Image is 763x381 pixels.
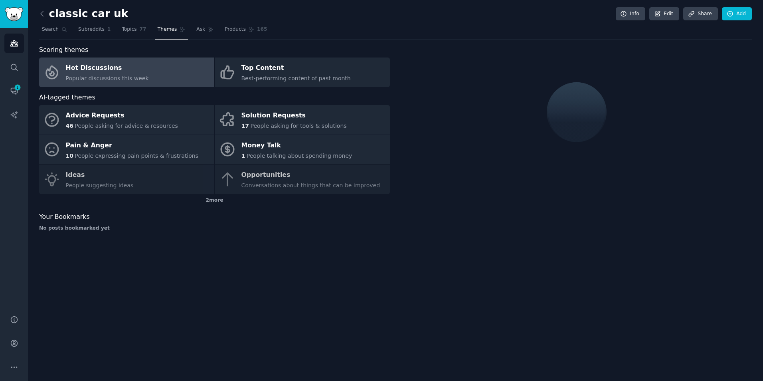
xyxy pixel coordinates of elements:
span: Scoring themes [39,45,88,55]
span: Search [42,26,59,33]
a: Share [683,7,718,21]
a: Products165 [222,23,270,40]
a: Solution Requests17People asking for tools & solutions [215,105,390,135]
span: Themes [158,26,177,33]
img: GummySearch logo [5,7,23,21]
span: People asking for tools & solutions [250,123,346,129]
span: Your Bookmarks [39,212,90,222]
a: Subreddits1 [75,23,113,40]
span: Subreddits [78,26,105,33]
div: Pain & Anger [66,139,199,152]
a: Edit [649,7,679,21]
a: Topics77 [119,23,149,40]
span: Products [225,26,246,33]
div: 2 more [39,194,390,207]
span: Ask [196,26,205,33]
div: Solution Requests [241,109,347,122]
a: Pain & Anger10People expressing pain points & frustrations [39,135,214,165]
span: People expressing pain points & frustrations [75,153,198,159]
a: Money Talk1People talking about spending money [215,135,390,165]
div: Money Talk [241,139,352,152]
span: People talking about spending money [247,153,352,159]
div: Advice Requests [66,109,178,122]
span: AI-tagged themes [39,93,95,103]
span: People asking for advice & resources [75,123,178,129]
span: 165 [257,26,267,33]
a: Search [39,23,70,40]
a: Hot DiscussionsPopular discussions this week [39,58,214,87]
span: 10 [66,153,73,159]
span: 77 [140,26,146,33]
a: Top ContentBest-performing content of past month [215,58,390,87]
span: Topics [122,26,136,33]
div: Hot Discussions [66,62,149,75]
h2: classic car uk [39,8,128,20]
a: 1 [4,81,24,101]
a: Ask [194,23,216,40]
a: Add [722,7,752,21]
span: 17 [241,123,249,129]
span: 1 [107,26,111,33]
div: Top Content [241,62,351,75]
a: Advice Requests46People asking for advice & resources [39,105,214,135]
span: Popular discussions this week [66,75,149,81]
span: Best-performing content of past month [241,75,351,81]
span: 1 [241,153,245,159]
a: Themes [155,23,188,40]
span: 46 [66,123,73,129]
a: Info [616,7,645,21]
div: No posts bookmarked yet [39,225,390,232]
span: 1 [14,85,21,90]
